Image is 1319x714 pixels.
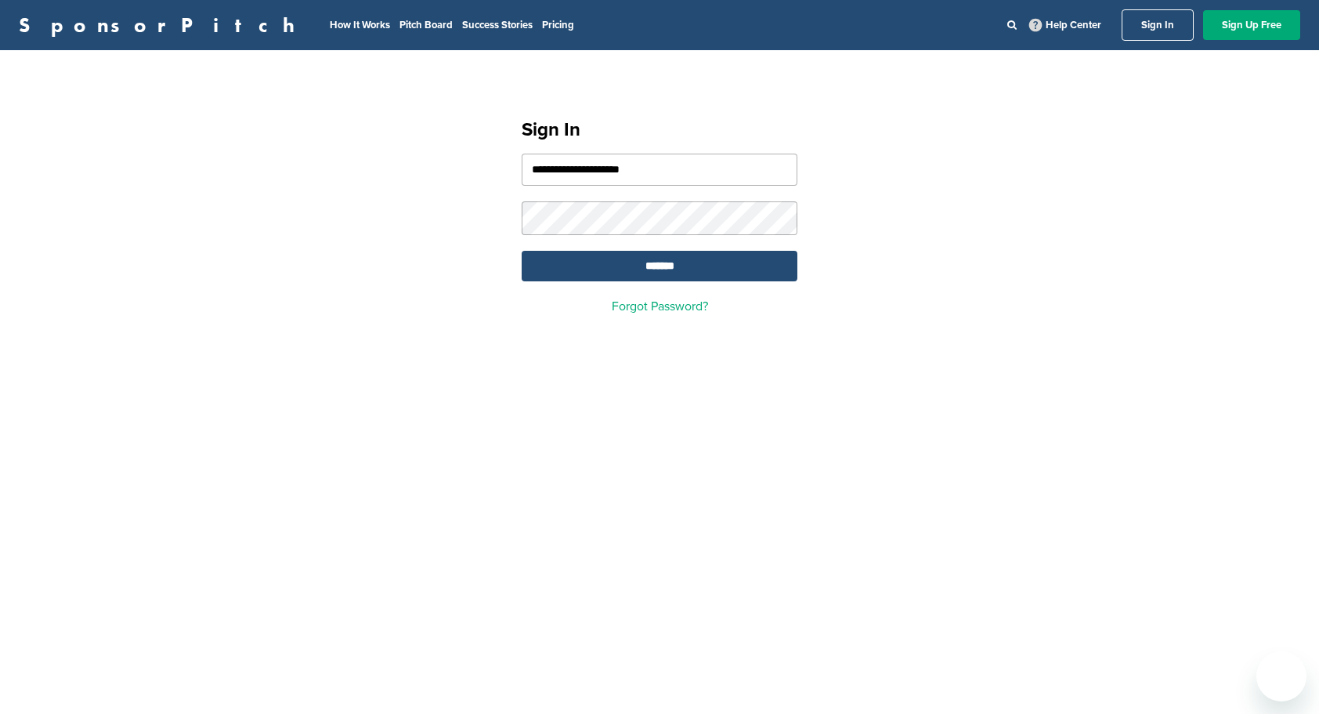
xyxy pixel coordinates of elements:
iframe: Button to launch messaging window [1256,651,1306,701]
a: Sign In [1122,9,1194,41]
a: Forgot Password? [612,299,708,314]
a: Pitch Board [399,19,453,31]
a: SponsorPitch [19,15,305,35]
a: Success Stories [462,19,533,31]
a: Sign Up Free [1203,10,1300,40]
h1: Sign In [522,116,797,144]
a: Help Center [1026,16,1104,34]
a: Pricing [542,19,574,31]
a: How It Works [330,19,390,31]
